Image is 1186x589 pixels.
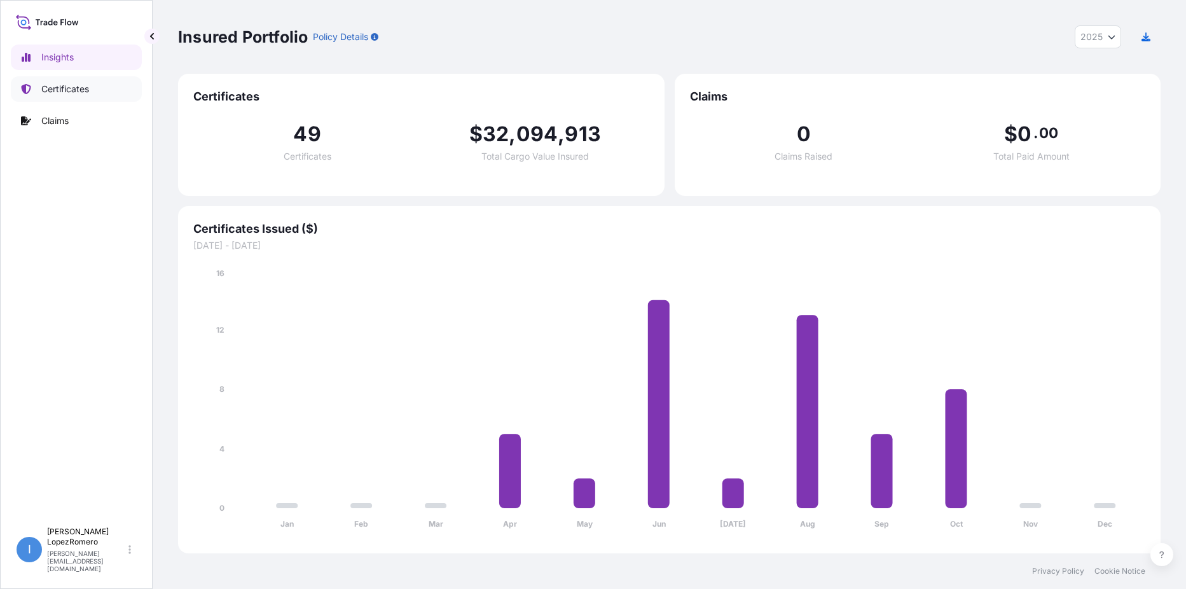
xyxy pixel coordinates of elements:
a: Privacy Policy [1032,566,1084,576]
tspan: Jan [280,519,294,529]
p: Policy Details [313,31,368,43]
a: Claims [11,108,142,134]
span: Total Paid Amount [993,152,1070,161]
button: Year Selector [1075,25,1121,48]
tspan: 4 [219,444,224,454]
tspan: Dec [1098,519,1112,529]
tspan: 12 [216,325,224,335]
span: 49 [293,124,321,144]
span: $ [1004,124,1017,144]
span: 0 [1017,124,1031,144]
span: Certificates [193,89,649,104]
span: [DATE] - [DATE] [193,239,1145,252]
span: 913 [565,124,601,144]
span: I [28,543,31,556]
span: $ [469,124,483,144]
tspan: 8 [219,384,224,394]
p: Insured Portfolio [178,27,308,47]
span: Certificates [284,152,331,161]
a: Cookie Notice [1094,566,1145,576]
a: Certificates [11,76,142,102]
span: 32 [483,124,509,144]
tspan: Oct [950,519,963,529]
tspan: Sep [874,519,889,529]
tspan: 0 [219,503,224,513]
span: 094 [516,124,558,144]
tspan: [DATE] [720,519,746,529]
span: Claims Raised [775,152,832,161]
a: Insights [11,45,142,70]
p: Insights [41,51,74,64]
tspan: 16 [216,268,224,278]
span: 0 [797,124,811,144]
tspan: Jun [652,519,666,529]
span: Claims [690,89,1146,104]
tspan: Mar [429,519,443,529]
span: Total Cargo Value Insured [481,152,589,161]
span: . [1033,128,1038,138]
span: 2025 [1080,31,1103,43]
p: [PERSON_NAME] LopezRomero [47,527,126,547]
span: , [558,124,565,144]
tspan: Aug [800,519,815,529]
p: [PERSON_NAME][EMAIL_ADDRESS][DOMAIN_NAME] [47,550,126,572]
span: Certificates Issued ($) [193,221,1145,237]
span: , [509,124,516,144]
tspan: May [577,519,593,529]
span: 00 [1039,128,1058,138]
p: Claims [41,114,69,127]
p: Certificates [41,83,89,95]
tspan: Feb [354,519,368,529]
tspan: Apr [503,519,517,529]
tspan: Nov [1023,519,1038,529]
